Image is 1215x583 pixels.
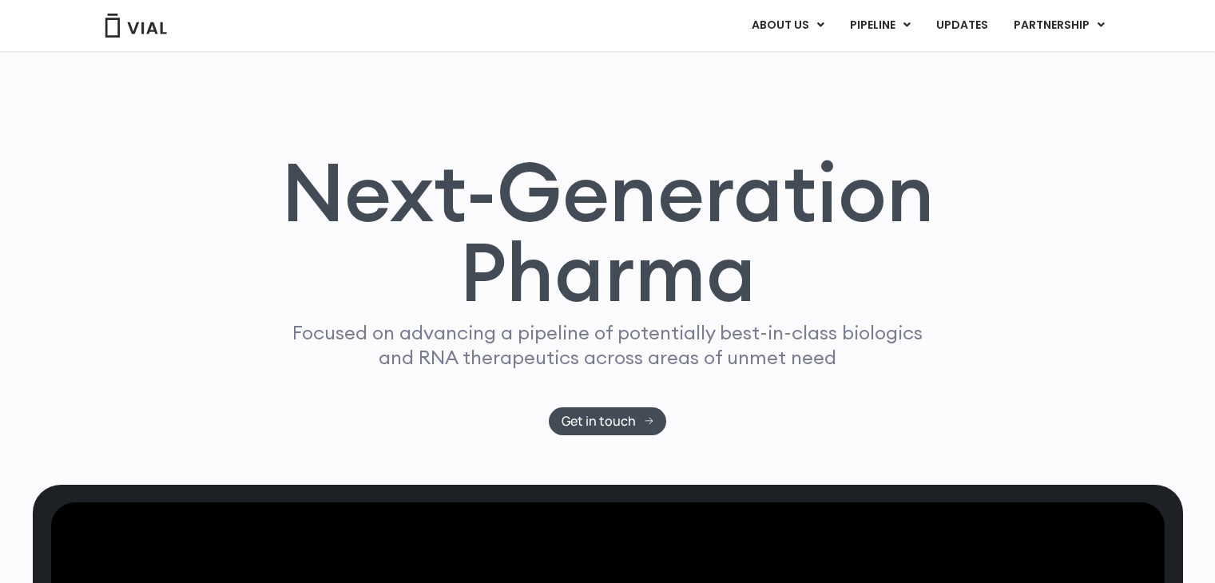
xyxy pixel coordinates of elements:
[1001,12,1118,39] a: PARTNERSHIPMenu Toggle
[549,407,666,435] a: Get in touch
[739,12,836,39] a: ABOUT USMenu Toggle
[104,14,168,38] img: Vial Logo
[923,12,1000,39] a: UPDATES
[286,320,930,370] p: Focused on advancing a pipeline of potentially best-in-class biologics and RNA therapeutics acros...
[262,152,954,313] h1: Next-Generation Pharma
[837,12,923,39] a: PIPELINEMenu Toggle
[562,415,636,427] span: Get in touch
